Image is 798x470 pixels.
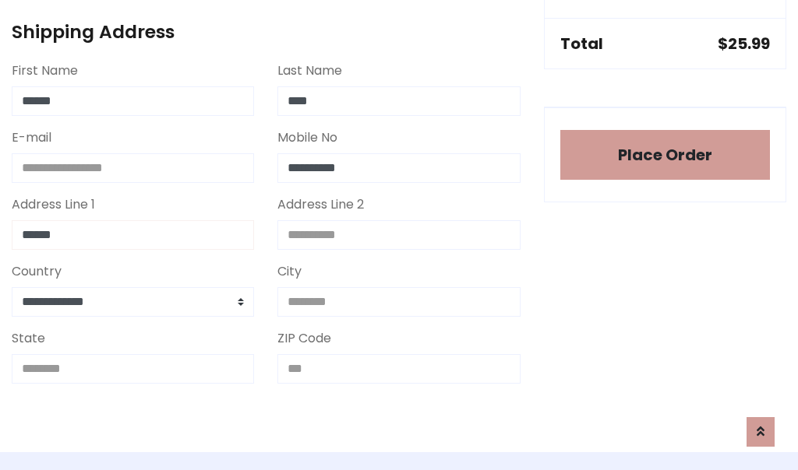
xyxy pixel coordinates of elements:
h5: $ [718,34,770,53]
span: 25.99 [728,33,770,54]
label: Mobile No [277,128,337,147]
h5: Total [560,34,603,53]
label: ZIP Code [277,329,331,348]
label: First Name [12,61,78,80]
label: Address Line 2 [277,195,364,214]
label: City [277,262,302,281]
button: Place Order [560,130,770,180]
label: Last Name [277,61,342,80]
label: E-mail [12,128,51,147]
label: State [12,329,45,348]
label: Address Line 1 [12,195,95,214]
h4: Shipping Address [12,21,521,43]
label: Country [12,262,62,281]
